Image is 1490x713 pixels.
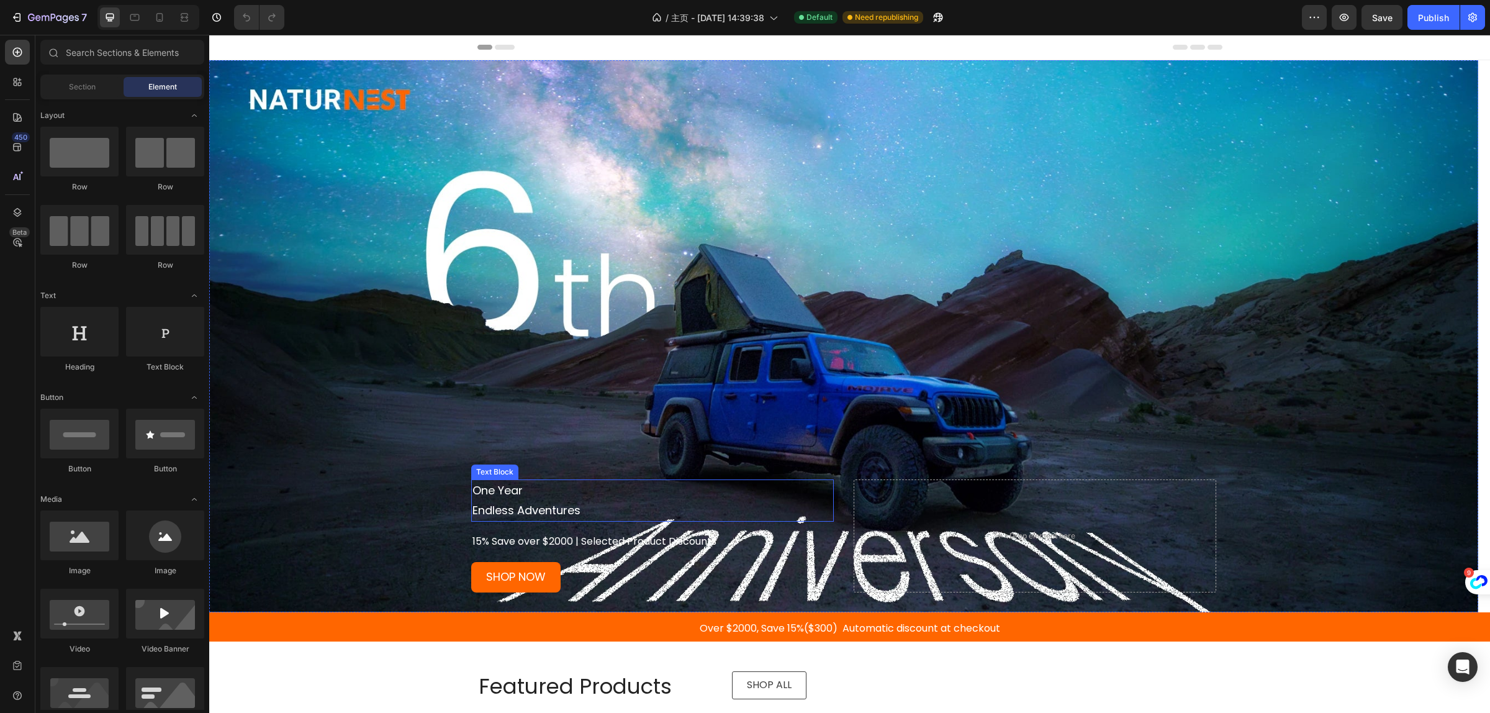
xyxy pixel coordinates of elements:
[263,446,623,466] p: One Year
[538,642,582,660] p: SHOP ALL
[184,489,204,509] span: Toggle open
[40,181,119,193] div: Row
[184,286,204,306] span: Toggle open
[40,290,56,301] span: Text
[855,12,918,23] span: Need republishing
[5,5,93,30] button: 7
[234,5,284,30] div: Undo/Redo
[264,432,307,443] div: Text Block
[277,532,336,552] p: SHOP NOW
[69,81,96,93] span: Section
[1407,5,1460,30] button: Publish
[126,643,204,655] div: Video Banner
[269,585,1012,603] p: Over $2000, Save 15%($300) Automatic discount at checkout
[263,466,623,486] p: Endless Adventures
[806,12,833,23] span: Default
[12,132,30,142] div: 450
[1418,11,1449,24] div: Publish
[40,565,119,576] div: Image
[209,35,1490,713] iframe: Design area
[1448,652,1478,682] div: Open Intercom Messenger
[126,260,204,271] div: Row
[148,81,177,93] span: Element
[40,361,119,373] div: Heading
[40,260,119,271] div: Row
[126,463,204,475] div: Button
[800,496,866,506] div: Drop element here
[523,637,597,665] a: SHOP ALL
[671,11,764,24] span: 主页 - [DATE] 14:39:38
[40,40,204,65] input: Search Sections & Elements
[184,106,204,125] span: Toggle open
[268,637,464,666] h2: Featured Products
[40,494,62,505] span: Media
[9,227,30,237] div: Beta
[40,392,63,403] span: Button
[81,10,87,25] p: 7
[184,388,204,407] span: Toggle open
[1372,12,1393,23] span: Save
[40,110,65,121] span: Layout
[126,565,204,576] div: Image
[263,498,623,516] p: 15% Save over $2000 | Selected Product Discounts
[126,181,204,193] div: Row
[40,643,119,655] div: Video
[40,463,119,475] div: Button
[666,11,669,24] span: /
[126,361,204,373] div: Text Block
[1361,5,1402,30] button: Save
